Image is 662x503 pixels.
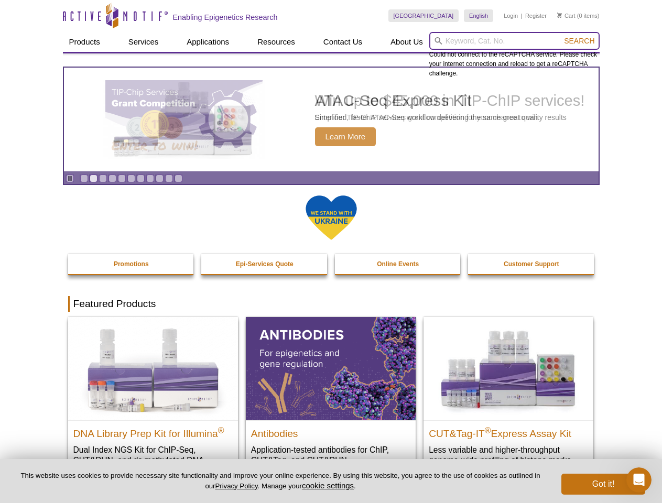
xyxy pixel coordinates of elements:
a: Resources [251,32,301,52]
p: Less variable and higher-throughput genome-wide profiling of histone marks​. [429,444,588,466]
a: Go to slide 7 [137,174,145,182]
a: CUT&Tag-IT® Express Assay Kit CUT&Tag-IT®Express Assay Kit Less variable and higher-throughput ge... [424,317,593,476]
iframe: Intercom live chat [626,467,652,493]
a: Go to slide 4 [108,174,116,182]
a: All Antibodies Antibodies Application-tested antibodies for ChIP, CUT&Tag, and CUT&RUN. [246,317,416,476]
img: Your Cart [557,13,562,18]
strong: Online Events [377,260,419,268]
strong: Customer Support [504,260,559,268]
img: DNA Library Prep Kit for Illumina [68,317,238,420]
a: Promotions [68,254,195,274]
a: Go to slide 8 [146,174,154,182]
a: English [464,9,493,22]
span: Learn More [315,127,376,146]
a: Services [122,32,165,52]
a: ATAC-Seq Express Kit ATAC-Seq Express Kit Simplified, faster ATAC-Seq workflow delivering the sam... [64,68,599,171]
button: Search [561,36,598,46]
div: Could not connect to the reCAPTCHA service. Please check your internet connection and reload to g... [429,32,600,78]
a: Go to slide 2 [90,174,97,182]
input: Keyword, Cat. No. [429,32,600,50]
a: Cart [557,12,576,19]
p: Application-tested antibodies for ChIP, CUT&Tag, and CUT&RUN. [251,444,410,466]
a: Contact Us [317,32,368,52]
li: (0 items) [557,9,600,22]
p: Dual Index NGS Kit for ChIP-Seq, CUT&RUN, and ds methylated DNA assays. [73,444,233,476]
a: Applications [180,32,235,52]
a: Toggle autoplay [66,174,74,182]
strong: Promotions [114,260,149,268]
a: Go to slide 1 [80,174,88,182]
h2: Enabling Epigenetics Research [173,13,278,22]
h2: Antibodies [251,423,410,439]
a: About Us [384,32,429,52]
strong: Epi-Services Quote [236,260,294,268]
p: This website uses cookies to provide necessary site functionality and improve your online experie... [17,471,544,491]
a: Go to slide 9 [156,174,164,182]
h2: Featured Products [68,296,594,312]
a: DNA Library Prep Kit for Illumina DNA Library Prep Kit for Illumina® Dual Index NGS Kit for ChIP-... [68,317,238,486]
a: Register [525,12,547,19]
a: Epi-Services Quote [201,254,328,274]
a: Go to slide 10 [165,174,173,182]
h2: DNA Library Prep Kit for Illumina [73,423,233,439]
span: Search [564,37,594,45]
a: Customer Support [468,254,595,274]
img: CUT&Tag-IT® Express Assay Kit [424,317,593,420]
a: [GEOGRAPHIC_DATA] [388,9,459,22]
sup: ® [485,425,491,434]
sup: ® [218,425,224,434]
a: Products [63,32,106,52]
h2: ATAC-Seq Express Kit [315,93,567,108]
article: ATAC-Seq Express Kit [64,68,599,171]
a: Login [504,12,518,19]
button: cookie settings [302,481,354,490]
h2: CUT&Tag-IT Express Assay Kit [429,423,588,439]
a: Go to slide 11 [175,174,182,182]
p: Simplified, faster ATAC-Seq workflow delivering the same great quality results [315,113,567,122]
a: Privacy Policy [215,482,257,490]
a: Go to slide 6 [127,174,135,182]
li: | [521,9,523,22]
img: All Antibodies [246,317,416,420]
a: Online Events [335,254,462,274]
a: Go to slide 3 [99,174,107,182]
a: Go to slide 5 [118,174,126,182]
img: We Stand With Ukraine [305,194,357,241]
img: ATAC-Seq Express Kit [97,80,270,159]
button: Got it! [561,474,645,495]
